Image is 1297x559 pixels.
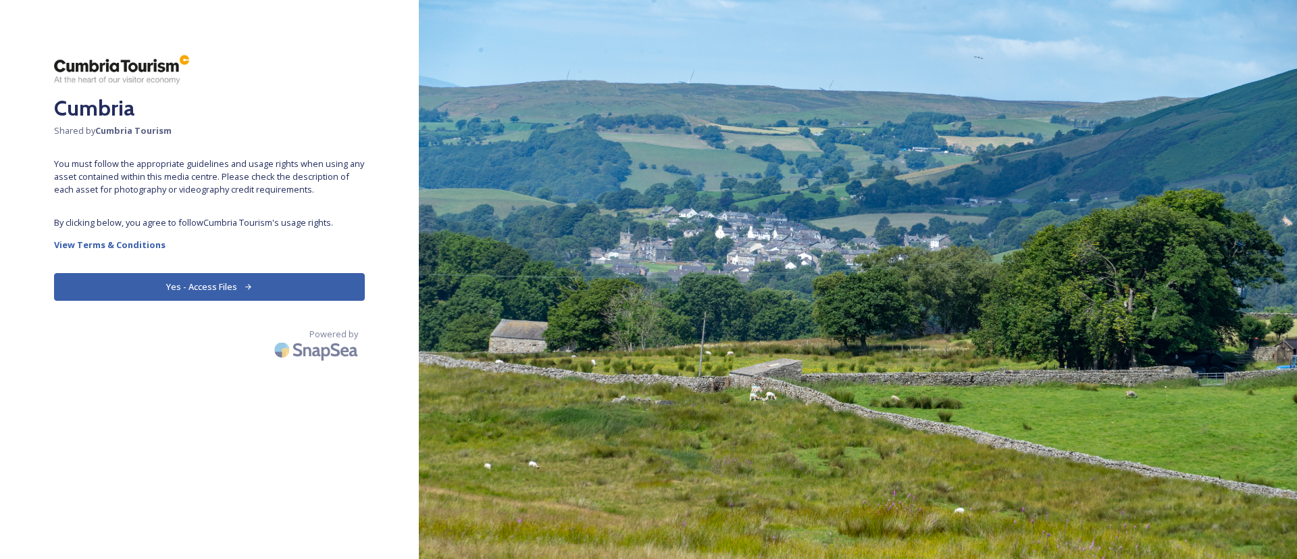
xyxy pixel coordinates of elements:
button: Yes - Access Files [54,273,365,301]
img: ct_logo.png [54,54,189,85]
span: You must follow the appropriate guidelines and usage rights when using any asset contained within... [54,157,365,197]
span: Powered by [309,328,358,341]
strong: View Terms & Conditions [54,239,166,251]
span: By clicking below, you agree to follow Cumbria Tourism 's usage rights. [54,216,365,229]
a: View Terms & Conditions [54,237,365,253]
span: Shared by [54,124,365,137]
img: SnapSea Logo [270,334,365,366]
strong: Cumbria Tourism [95,124,172,137]
h2: Cumbria [54,92,365,124]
